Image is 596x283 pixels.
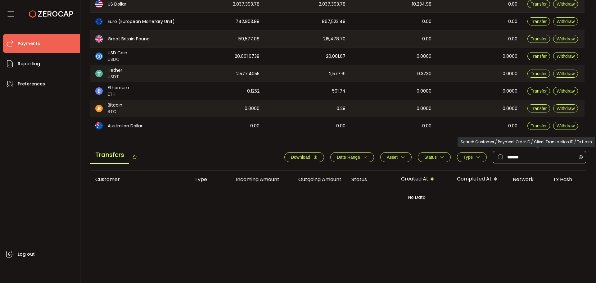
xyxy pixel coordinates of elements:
span: Transfer [531,71,547,76]
span: Type [463,155,473,160]
span: Transfers [90,146,129,164]
button: Type [457,152,487,162]
div: Network [508,176,548,183]
span: 0.00 [508,1,517,8]
span: Transfer [531,2,547,7]
button: Withdraw [553,122,578,130]
button: Withdraw [553,104,578,112]
span: Bitcoin [108,102,122,108]
span: BTC [108,108,122,115]
span: 2,037,393.78 [233,1,260,8]
span: Withdraw [557,54,575,59]
div: Created At [396,174,452,185]
img: aud_portfolio.svg [95,122,103,130]
span: Australian Dollar [108,123,142,129]
span: 2,577.61 [329,70,345,77]
span: 0.0000 [503,53,517,60]
span: 0.1252 [247,88,260,95]
span: Tether [108,67,122,74]
div: Status [346,176,396,183]
span: Ethereum [108,84,129,91]
button: Transfer [527,17,550,25]
span: 0.00 [508,18,517,25]
span: Transfer [531,106,547,111]
span: 2,037,393.78 [319,1,345,8]
span: Log out [18,250,35,259]
img: btc_portfolio.svg [95,105,103,112]
button: Transfer [527,87,550,95]
img: usdt_portfolio.svg [95,70,103,77]
span: 0.3730 [417,70,431,77]
div: Search Customer / Payment Order ID / Client Transaction ID / Tx Hash [458,137,595,147]
span: 0.0000 [245,105,260,112]
button: Asset [380,152,412,162]
button: Withdraw [553,52,578,60]
span: Transfer [531,89,547,94]
img: gbp_portfolio.svg [95,35,103,43]
span: 0.00 [508,35,517,43]
span: Transfer [531,123,547,128]
span: USD Coin [108,50,127,56]
span: Withdraw [557,71,575,76]
img: usd_portfolio.svg [95,0,103,8]
span: 0.0000 [417,88,431,95]
span: 0.0000 [503,88,517,95]
button: Transfer [527,52,550,60]
span: 20,001.67 [326,53,345,60]
button: Withdraw [553,87,578,95]
span: Transfer [531,19,547,24]
button: Transfer [527,104,550,112]
span: USDT [108,74,122,80]
button: Transfer [527,70,550,78]
span: 0.0000 [417,53,431,60]
span: 20,001.6738 [235,53,260,60]
span: USDC [108,56,127,63]
span: 2,577.4055 [236,70,260,77]
span: 867,523.49 [322,18,345,25]
span: ETH [108,91,129,98]
span: Withdraw [557,123,575,128]
span: Withdraw [557,36,575,41]
span: Transfer [531,54,547,59]
span: 0.0000 [503,105,517,112]
span: 0.00 [508,122,517,130]
button: Transfer [527,35,550,43]
span: Asset [387,155,398,160]
span: 0.00 [422,35,431,43]
span: 10,234.98 [412,1,431,8]
span: 591.74 [332,88,345,95]
span: 0.00 [422,18,431,25]
span: 0.0000 [503,70,517,77]
button: Status [418,152,451,162]
button: Withdraw [553,35,578,43]
button: Withdraw [553,70,578,78]
span: Withdraw [557,19,575,24]
span: Preferences [18,80,45,89]
span: Status [424,155,437,160]
span: 215,478.70 [323,35,345,43]
button: Withdraw [553,17,578,25]
img: usdc_portfolio.svg [95,52,103,60]
div: Chat Widget [565,253,596,283]
span: US Dollar [108,1,126,7]
span: 0.28 [336,105,345,112]
span: Withdraw [557,2,575,7]
div: Completed At [452,174,508,185]
img: eth_portfolio.svg [95,87,103,95]
div: Type [190,176,222,183]
span: Withdraw [557,89,575,94]
span: Download [291,155,310,160]
span: Date Range [337,155,360,160]
span: Reporting [18,59,40,68]
span: 742,903.88 [236,18,260,25]
button: Date Range [330,152,374,162]
span: 0.00 [336,122,345,130]
button: Download [284,152,324,162]
span: Great Britain Pound [108,36,150,42]
button: Transfer [527,122,550,130]
span: Euro (European Monetary Unit) [108,18,175,25]
div: Customer [90,176,190,183]
div: Incoming Amount [222,176,284,183]
img: eur_portfolio.svg [95,18,103,25]
span: Transfer [531,36,547,41]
